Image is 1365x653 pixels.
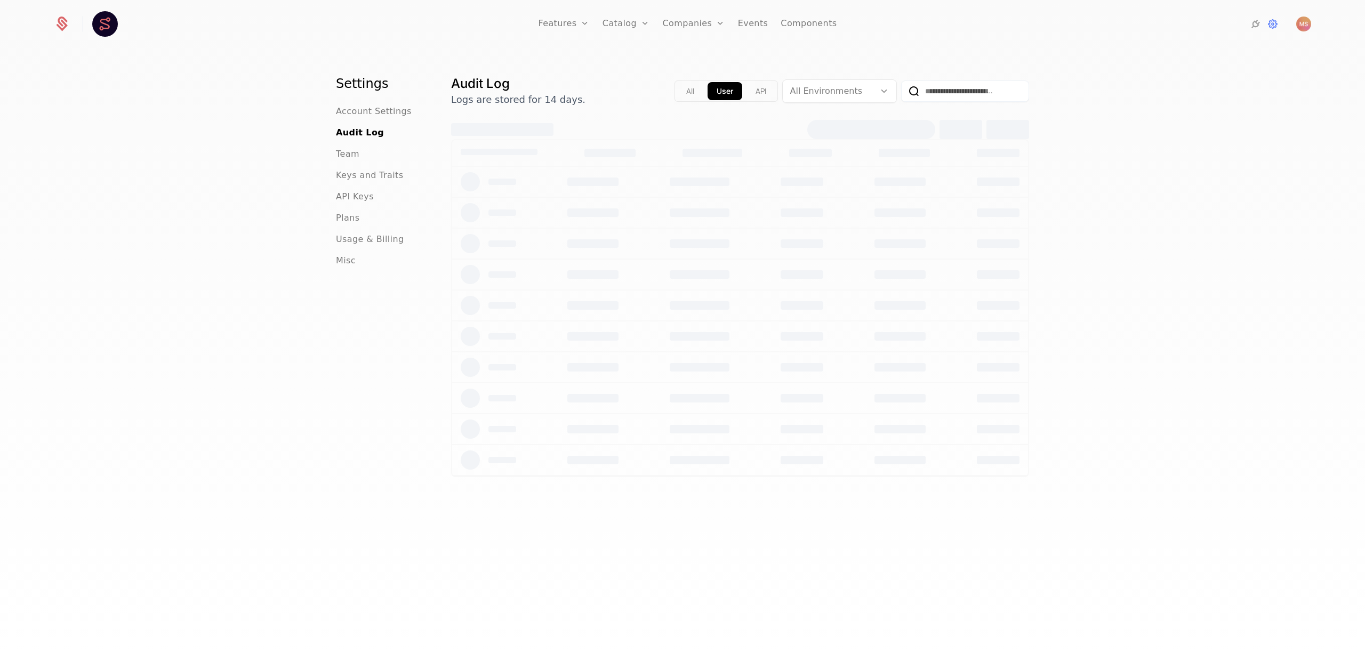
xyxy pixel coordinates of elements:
[92,11,118,37] img: Schematic
[1249,18,1262,30] a: Integrations
[336,254,356,267] a: Misc
[336,148,359,160] a: Team
[336,75,425,267] nav: Main
[746,82,775,100] button: api
[336,126,384,139] a: Audit Log
[1296,17,1311,31] button: Open user button
[708,82,742,100] button: app
[336,105,412,118] a: Account Settings
[336,233,404,246] a: Usage & Billing
[336,75,425,92] h1: Settings
[675,80,778,102] div: Text alignment
[1296,17,1311,31] img: Mark Simkiv
[1266,18,1279,30] a: Settings
[336,190,374,203] a: API Keys
[451,75,585,92] h1: Audit Log
[451,92,585,107] p: Logs are stored for 14 days.
[336,169,403,182] a: Keys and Traits
[336,212,359,224] a: Plans
[677,82,703,100] button: all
